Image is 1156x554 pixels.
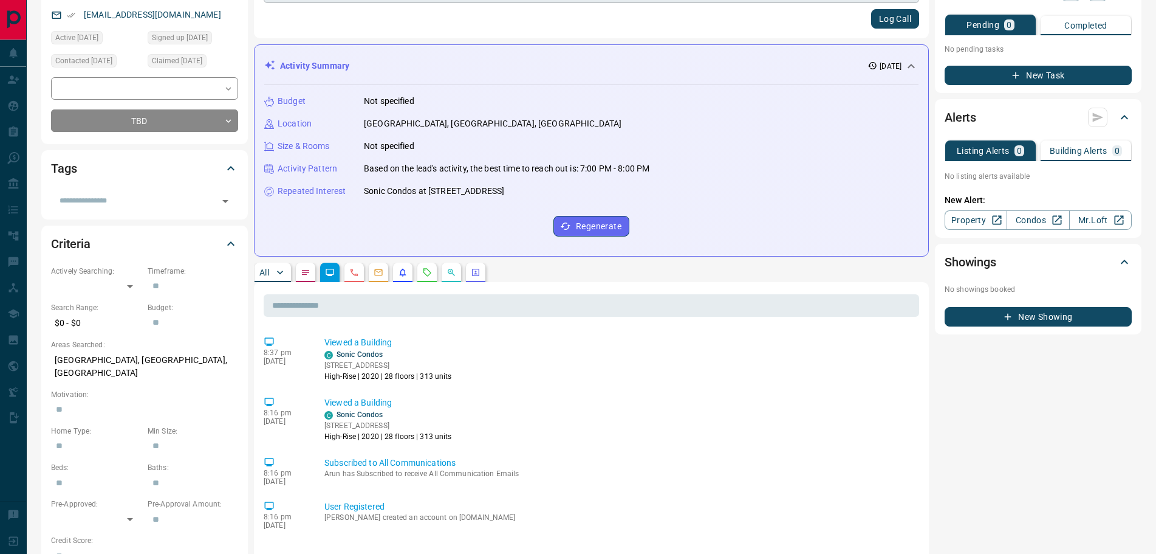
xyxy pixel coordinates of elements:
[945,103,1132,132] div: Alerts
[51,339,238,350] p: Areas Searched:
[51,266,142,277] p: Actively Searching:
[280,60,349,72] p: Activity Summary
[324,336,914,349] p: Viewed a Building
[1007,21,1011,29] p: 0
[324,351,333,359] div: condos.ca
[301,268,310,277] svg: Notes
[264,477,306,486] p: [DATE]
[446,268,456,277] svg: Opportunities
[324,396,914,409] p: Viewed a Building
[1007,210,1069,230] a: Condos
[324,513,914,522] p: [PERSON_NAME] created an account on [DOMAIN_NAME]
[148,302,238,313] p: Budget:
[84,10,221,19] a: [EMAIL_ADDRESS][DOMAIN_NAME]
[364,162,649,175] p: Based on the lead's activity, the best time to reach out is: 7:00 PM - 8:00 PM
[337,350,383,359] a: Sonic Condos
[324,457,914,469] p: Subscribed to All Communications
[51,229,238,258] div: Criteria
[945,194,1132,207] p: New Alert:
[51,462,142,473] p: Beds:
[364,95,414,108] p: Not specified
[337,410,383,419] a: Sonic Condos
[553,216,629,237] button: Regenerate
[278,117,312,130] p: Location
[51,535,238,546] p: Credit Score:
[1017,147,1022,155] p: 0
[1115,147,1120,155] p: 0
[51,389,238,400] p: Motivation:
[264,409,306,417] p: 8:16 pm
[51,54,142,71] div: Wed Aug 13 2025
[264,521,306,530] p: [DATE]
[152,32,208,44] span: Signed up [DATE]
[324,360,452,371] p: [STREET_ADDRESS]
[945,252,996,272] h2: Showings
[324,500,914,513] p: User Registered
[278,95,306,108] p: Budget
[67,11,75,19] svg: Email Verified
[148,31,238,48] div: Wed Aug 13 2025
[945,66,1132,85] button: New Task
[51,159,77,178] h2: Tags
[945,210,1007,230] a: Property
[945,171,1132,182] p: No listing alerts available
[264,348,306,357] p: 8:37 pm
[364,140,414,153] p: Not specified
[278,162,337,175] p: Activity Pattern
[364,185,504,198] p: Sonic Condos at [STREET_ADDRESS]
[152,55,202,67] span: Claimed [DATE]
[51,302,142,313] p: Search Range:
[324,371,452,382] p: High-Rise | 2020 | 28 floors | 313 units
[264,357,306,365] p: [DATE]
[945,248,1132,277] div: Showings
[325,268,335,277] svg: Lead Browsing Activity
[324,431,452,442] p: High-Rise | 2020 | 28 floors | 313 units
[324,420,452,431] p: [STREET_ADDRESS]
[871,9,919,29] button: Log Call
[398,268,408,277] svg: Listing Alerts
[51,154,238,183] div: Tags
[278,140,330,153] p: Size & Rooms
[51,31,142,48] div: Wed Aug 13 2025
[217,193,234,210] button: Open
[51,313,142,333] p: $0 - $0
[324,411,333,420] div: condos.ca
[945,108,976,127] h2: Alerts
[148,499,238,510] p: Pre-Approval Amount:
[1050,147,1107,155] p: Building Alerts
[51,234,91,254] h2: Criteria
[51,350,238,383] p: [GEOGRAPHIC_DATA], [GEOGRAPHIC_DATA], [GEOGRAPHIC_DATA]
[1069,210,1132,230] a: Mr.Loft
[349,268,359,277] svg: Calls
[148,54,238,71] div: Wed Aug 13 2025
[957,147,1010,155] p: Listing Alerts
[51,499,142,510] p: Pre-Approved:
[259,268,269,277] p: All
[966,21,999,29] p: Pending
[422,268,432,277] svg: Requests
[945,284,1132,295] p: No showings booked
[264,469,306,477] p: 8:16 pm
[364,117,621,130] p: [GEOGRAPHIC_DATA], [GEOGRAPHIC_DATA], [GEOGRAPHIC_DATA]
[51,109,238,132] div: TBD
[324,469,914,478] p: Arun has Subscribed to receive All Communication Emails
[945,40,1132,58] p: No pending tasks
[51,426,142,437] p: Home Type:
[264,417,306,426] p: [DATE]
[148,426,238,437] p: Min Size:
[55,55,112,67] span: Contacted [DATE]
[945,307,1132,327] button: New Showing
[148,462,238,473] p: Baths:
[148,266,238,277] p: Timeframe:
[471,268,481,277] svg: Agent Actions
[55,32,98,44] span: Active [DATE]
[880,61,901,72] p: [DATE]
[264,513,306,521] p: 8:16 pm
[264,55,918,77] div: Activity Summary[DATE]
[1064,21,1107,30] p: Completed
[374,268,383,277] svg: Emails
[278,185,346,198] p: Repeated Interest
